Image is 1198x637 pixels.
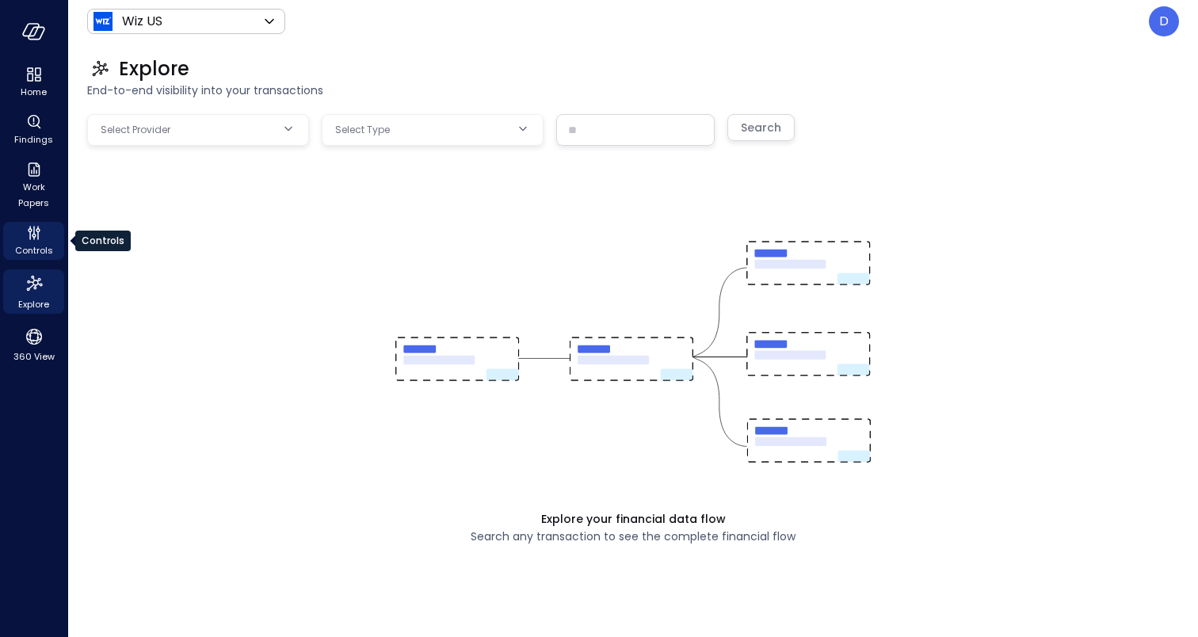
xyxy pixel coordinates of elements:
p: D [1159,12,1169,31]
div: Controls [75,231,131,251]
span: Explore your financial data flow [541,510,726,528]
span: Select Provider [101,122,170,138]
img: Icon [93,12,113,31]
div: Dudu [1149,6,1179,36]
div: Findings [3,111,64,149]
span: End-to-end visibility into your transactions [87,82,1179,99]
div: Explore [3,269,64,314]
div: Home [3,63,64,101]
span: Findings [14,132,53,147]
span: Controls [15,242,53,258]
span: Search any transaction to see the complete financial flow [471,528,795,545]
span: Home [21,84,47,100]
div: Controls [3,222,64,260]
p: Wiz US [122,12,162,31]
span: Explore [18,296,49,312]
span: Explore [119,56,189,82]
div: 360 View [3,323,64,366]
span: 360 View [13,349,55,364]
div: Work Papers [3,158,64,212]
span: Select Type [335,122,390,138]
span: Work Papers [10,179,58,211]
